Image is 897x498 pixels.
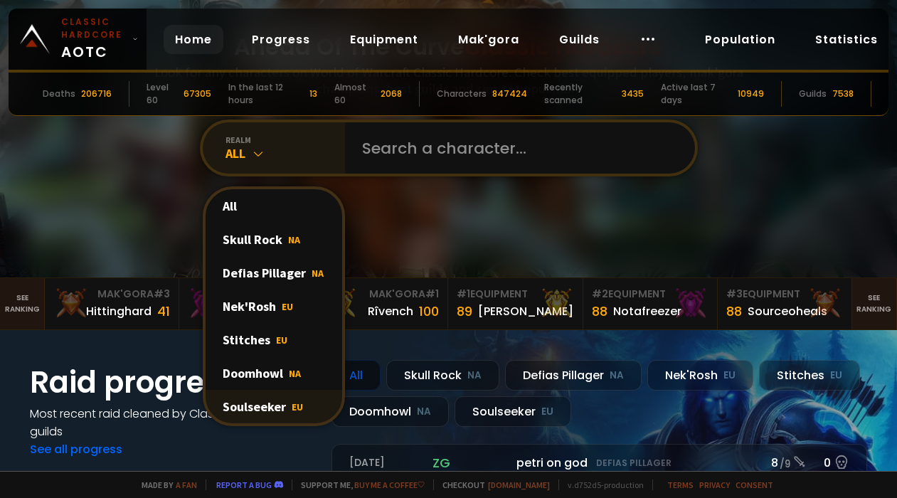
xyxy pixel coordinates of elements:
[592,287,608,301] span: # 2
[718,278,852,329] a: #3Equipment88Sourceoheals
[667,480,694,490] a: Terms
[30,441,122,457] a: See all progress
[613,302,681,320] div: Notafreezer
[339,25,430,54] a: Equipment
[45,278,179,329] a: Mak'Gora#3Hittinghard41
[276,334,287,346] span: EU
[206,256,342,290] div: Defias Pillager
[852,278,897,329] a: Seeranking
[331,360,381,391] div: All
[43,88,75,100] div: Deaths
[216,480,272,490] a: Report a bug
[30,360,314,405] h1: Raid progress
[583,278,718,329] a: #2Equipment88Notafreezer
[164,25,223,54] a: Home
[492,88,527,100] div: 847424
[723,369,736,383] small: EU
[331,396,449,427] div: Doomhowl
[548,25,611,54] a: Guilds
[381,88,402,100] div: 2068
[334,81,375,107] div: Almost 60
[647,360,753,391] div: Nek'Rosh
[206,189,342,223] div: All
[240,25,322,54] a: Progress
[157,302,170,321] div: 41
[86,302,152,320] div: Hittinghard
[176,480,197,490] a: a fan
[830,369,842,383] small: EU
[457,287,573,302] div: Equipment
[505,360,642,391] div: Defias Pillager
[694,25,787,54] a: Population
[288,233,300,246] span: NA
[312,267,324,280] span: NA
[544,81,616,107] div: Recently scanned
[206,356,342,390] div: Doomhowl
[610,369,624,383] small: NA
[592,302,607,321] div: 88
[419,302,439,321] div: 100
[147,81,178,107] div: Level 60
[206,390,342,423] div: Soulseeker
[206,223,342,256] div: Skull Rock
[354,480,425,490] a: Buy me a coffee
[331,444,867,482] a: [DATE]zgpetri on godDefias Pillager8 /90
[467,369,482,383] small: NA
[81,88,112,100] div: 206716
[759,360,860,391] div: Stitches
[206,290,342,323] div: Nek'Rosh
[699,480,730,490] a: Privacy
[726,287,743,301] span: # 3
[228,81,304,107] div: In the last 12 hours
[292,480,425,490] span: Support me,
[437,88,487,100] div: Characters
[455,396,571,427] div: Soulseeker
[61,16,127,63] span: AOTC
[289,367,301,380] span: NA
[457,302,472,321] div: 89
[804,25,889,54] a: Statistics
[425,287,439,301] span: # 1
[225,145,345,161] div: All
[188,287,304,302] div: Mak'Gora
[133,480,197,490] span: Made by
[457,287,470,301] span: # 1
[225,134,345,145] div: realm
[314,278,448,329] a: Mak'Gora#1Rîvench100
[322,287,439,302] div: Mak'Gora
[541,405,553,419] small: EU
[53,287,170,302] div: Mak'Gora
[799,88,827,100] div: Guilds
[478,302,573,320] div: [PERSON_NAME]
[622,88,644,100] div: 3435
[736,480,773,490] a: Consent
[61,16,127,41] small: Classic Hardcore
[447,25,531,54] a: Mak'gora
[206,323,342,356] div: Stitches
[592,287,708,302] div: Equipment
[417,405,431,419] small: NA
[368,302,413,320] div: Rîvench
[292,401,303,413] span: EU
[184,88,211,100] div: 67305
[179,278,314,329] a: Mak'Gora#2Rivench100
[738,88,764,100] div: 10949
[154,287,170,301] span: # 3
[748,302,827,320] div: Sourceoheals
[433,480,550,490] span: Checkout
[832,88,854,100] div: 7538
[354,122,678,174] input: Search a character...
[558,480,644,490] span: v. d752d5 - production
[448,278,583,329] a: #1Equipment89[PERSON_NAME]
[386,360,499,391] div: Skull Rock
[9,9,147,70] a: Classic HardcoreAOTC
[661,81,732,107] div: Active last 7 days
[30,405,314,440] h4: Most recent raid cleaned by Classic Hardcore guilds
[309,88,317,100] div: 13
[282,300,293,313] span: EU
[726,302,742,321] div: 88
[488,480,550,490] a: [DOMAIN_NAME]
[726,287,843,302] div: Equipment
